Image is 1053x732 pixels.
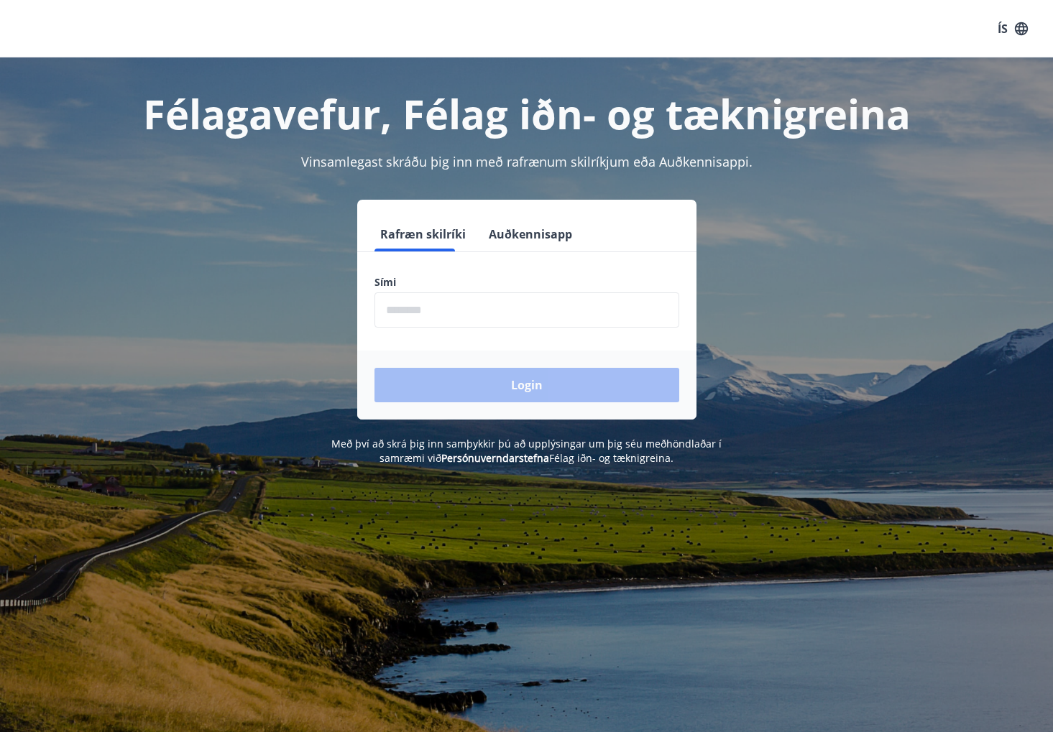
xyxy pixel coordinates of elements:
button: Rafræn skilríki [374,217,472,251]
label: Sími [374,275,679,289]
span: Með því að skrá þig inn samþykkir þú að upplýsingar um þig séu meðhöndlaðar í samræmi við Félag i... [331,437,722,465]
a: Persónuverndarstefna [441,451,549,465]
span: Vinsamlegast skráðu þig inn með rafrænum skilríkjum eða Auðkennisappi. [301,153,753,170]
button: Auðkennisapp [483,217,578,251]
h1: Félagavefur, Félag iðn- og tæknigreina [27,86,1027,141]
button: ÍS [990,16,1036,42]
